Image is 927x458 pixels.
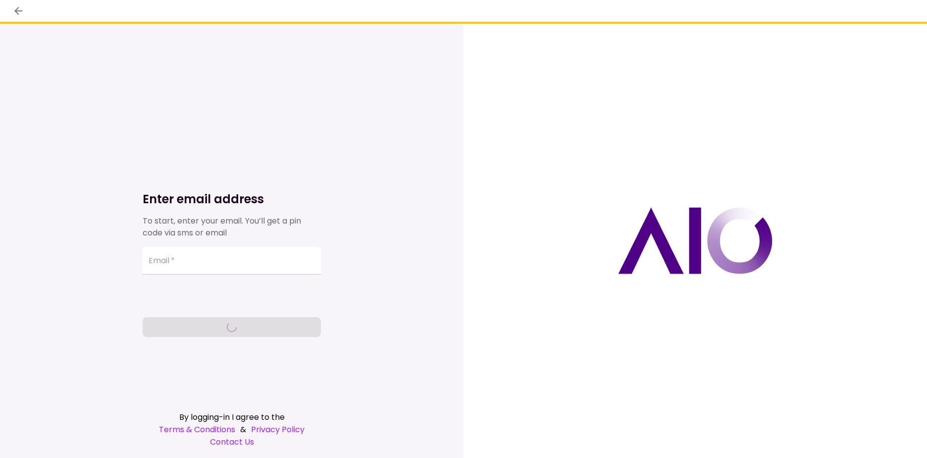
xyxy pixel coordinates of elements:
button: back [10,2,27,19]
img: AIO logo [618,207,772,274]
a: Privacy Policy [251,423,305,436]
div: & [143,423,321,436]
a: Contact Us [143,436,321,448]
div: To start, enter your email. You’ll get a pin code via sms or email [143,215,321,239]
a: Terms & Conditions [159,423,235,436]
div: By logging-in I agree to the [143,411,321,423]
h1: Enter email address [143,191,321,207]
